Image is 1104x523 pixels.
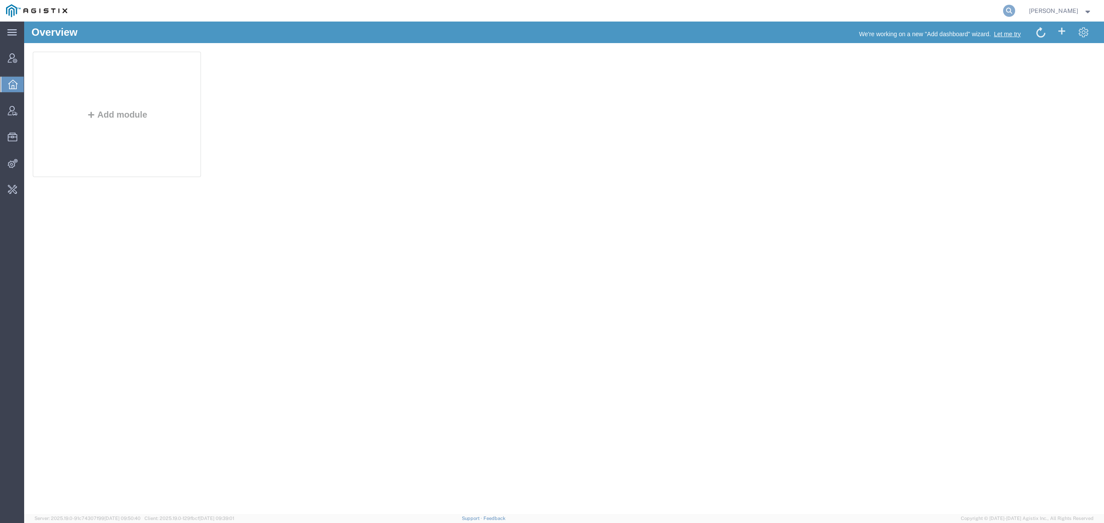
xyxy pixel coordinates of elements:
span: [DATE] 09:50:40 [104,516,141,521]
a: Support [462,516,483,521]
span: Carrie Virgilio [1029,6,1078,16]
a: Feedback [483,516,505,521]
button: [PERSON_NAME] [1029,6,1092,16]
span: [DATE] 09:39:01 [199,516,234,521]
button: Add module [60,88,126,98]
iframe: FS Legacy Container [24,22,1104,514]
span: Client: 2025.19.0-129fbcf [144,516,234,521]
img: logo [6,4,67,17]
span: Copyright © [DATE]-[DATE] Agistix Inc., All Rights Reserved [961,515,1094,522]
span: Server: 2025.19.0-91c74307f99 [34,516,141,521]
